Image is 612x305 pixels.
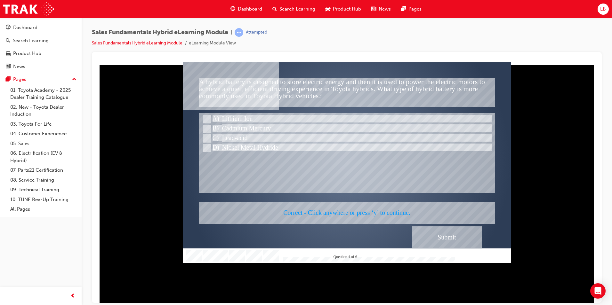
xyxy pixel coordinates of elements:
[6,38,10,44] span: search-icon
[70,292,75,300] span: prev-icon
[6,64,11,70] span: news-icon
[6,25,11,31] span: guage-icon
[13,24,37,31] div: Dashboard
[8,204,79,214] a: All Pages
[379,5,391,13] span: News
[371,5,376,13] span: news-icon
[238,5,262,13] span: Dashboard
[267,3,320,16] a: search-iconSearch Learning
[8,129,79,139] a: 04. Customer Experience
[235,28,243,37] span: learningRecordVerb_ATTEMPT-icon
[3,48,79,59] a: Product Hub
[3,74,79,85] button: Pages
[279,5,315,13] span: Search Learning
[3,35,79,47] a: Search Learning
[13,37,49,44] div: Search Learning
[8,139,79,149] a: 05. Sales
[8,119,79,129] a: 03. Toyota For Life
[246,29,267,35] div: Attempted
[3,20,79,74] button: DashboardSearch LearningProduct HubNews
[8,148,79,165] a: 06. Electrification (EV & Hybrid)
[408,5,422,13] span: Pages
[3,2,54,16] img: Trak
[3,61,79,73] a: News
[8,165,79,175] a: 07. Parts21 Certification
[225,3,267,16] a: guage-iconDashboard
[6,51,11,57] span: car-icon
[92,40,182,46] a: Sales Fundamentals Hybrid eLearning Module
[326,5,330,13] span: car-icon
[8,195,79,205] a: 10. TUNE Rev-Up Training
[231,29,232,36] span: |
[272,5,277,13] span: search-icon
[366,3,396,16] a: news-iconNews
[333,5,361,13] span: Product Hub
[598,4,609,15] button: LB
[320,3,366,16] a: car-iconProduct Hub
[13,76,26,83] div: Pages
[8,85,79,102] a: 01. Toyota Academy - 2025 Dealer Training Catalogue
[396,3,427,16] a: pages-iconPages
[6,77,11,82] span: pages-icon
[189,40,236,47] li: eLearning Module View
[401,5,406,13] span: pages-icon
[13,50,41,57] div: Product Hub
[3,22,79,34] a: Dashboard
[590,283,606,299] div: Open Intercom Messenger
[8,102,79,119] a: 02. New - Toyota Dealer Induction
[8,175,79,185] a: 08. Service Training
[72,75,76,84] span: up-icon
[92,29,228,36] span: Sales Fundamentals Hybrid eLearning Module
[600,5,606,13] span: LB
[230,5,235,13] span: guage-icon
[8,185,79,195] a: 09. Technical Training
[13,63,25,70] div: News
